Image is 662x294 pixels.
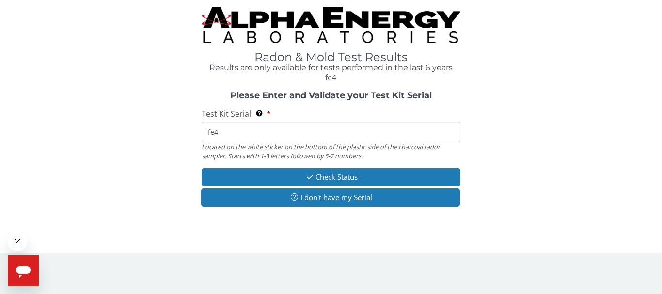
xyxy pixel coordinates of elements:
span: Help [6,7,21,15]
h1: Radon & Mold Test Results [202,51,460,63]
span: Test Kit Serial [202,108,251,119]
iframe: Close message [8,232,27,251]
div: Located on the white sticker on the bottom of the plastic side of the charcoal radon sampler. Sta... [202,142,460,160]
button: Check Status [202,168,460,186]
span: fe4 [325,72,336,83]
h4: Results are only available for tests performed in the last 6 years [202,63,460,72]
img: TightCrop.jpg [202,7,460,43]
button: I don't have my Serial [201,188,460,206]
iframe: Button to launch messaging window [8,255,39,286]
strong: Please Enter and Validate your Test Kit Serial [230,90,432,101]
